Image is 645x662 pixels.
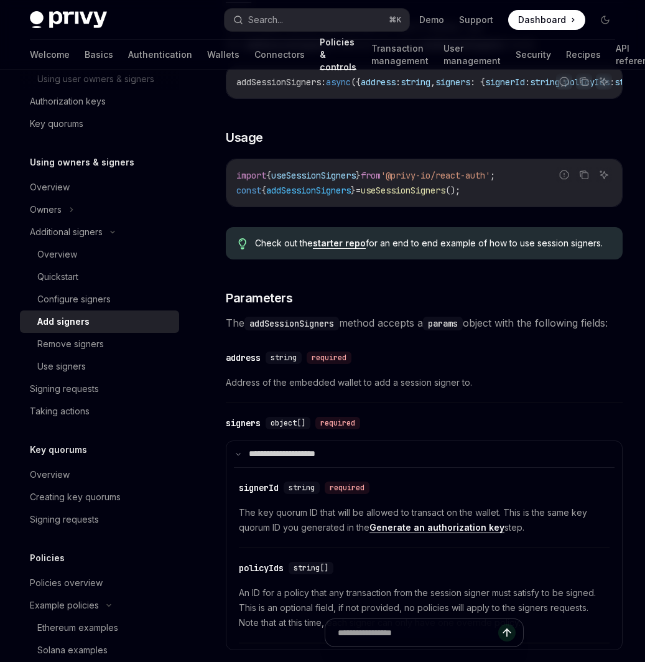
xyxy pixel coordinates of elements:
span: Usage [226,129,263,146]
div: Example policies [30,598,99,613]
a: Solana examples [20,639,179,661]
div: policyIds [239,562,284,574]
div: Solana examples [37,643,108,658]
span: ; [490,170,495,181]
div: Signing requests [30,512,99,527]
a: Key quorums [20,113,179,135]
div: required [315,417,360,429]
button: Report incorrect code [556,73,572,90]
div: address [226,352,261,364]
a: Signing requests [20,508,179,531]
a: Recipes [566,40,601,70]
a: Configure signers [20,288,179,310]
a: Taking actions [20,400,179,422]
a: Overview [20,464,179,486]
h5: Key quorums [30,442,87,457]
a: starter repo [313,238,366,249]
div: Overview [30,180,70,195]
span: The method accepts a object with the following fields: [226,314,623,332]
span: : [610,77,615,88]
a: Remove signers [20,333,179,355]
div: Creating key quorums [30,490,121,505]
span: string [615,77,644,88]
span: const [236,185,261,196]
a: Dashboard [508,10,585,30]
span: string [271,353,297,363]
a: Support [459,14,493,26]
div: required [307,352,351,364]
div: Policies overview [30,576,103,590]
span: string [530,77,560,88]
span: string [401,77,430,88]
span: } [351,185,356,196]
span: { [261,185,266,196]
span: { [266,170,271,181]
button: Owners [20,198,179,221]
a: Welcome [30,40,70,70]
span: : { [470,77,485,88]
span: Parameters [226,289,292,307]
h5: Using owners & signers [30,155,134,170]
a: Wallets [207,40,239,70]
div: Taking actions [30,404,90,419]
span: , [430,77,435,88]
span: ({ [351,77,361,88]
div: Owners [30,202,62,217]
input: Ask a question... [338,619,498,646]
div: Key quorums [30,116,83,131]
div: Search... [248,12,283,27]
div: Remove signers [37,337,104,352]
span: ⌘ K [389,15,402,25]
div: Ethereum examples [37,620,118,635]
span: from [361,170,381,181]
span: signers [435,77,470,88]
span: : [396,77,401,88]
span: '@privy-io/react-auth' [381,170,490,181]
a: Policies overview [20,572,179,594]
h5: Policies [30,551,65,566]
a: User management [443,40,501,70]
button: Example policies [20,594,179,617]
button: Send message [498,624,516,641]
a: Add signers [20,310,179,333]
a: Policies & controls [320,40,356,70]
span: async [326,77,351,88]
button: Report incorrect code [556,167,572,183]
div: Authorization keys [30,94,106,109]
button: Copy the contents from the code block [576,73,592,90]
div: Use signers [37,359,86,374]
div: Add signers [37,314,90,329]
span: Address of the embedded wallet to add a session signer to. [226,375,623,390]
a: Use signers [20,355,179,378]
div: signers [226,417,261,429]
span: string[] [294,563,328,573]
span: object[] [271,418,305,428]
span: } [356,170,361,181]
span: address [361,77,396,88]
span: : [525,77,530,88]
span: useSessionSigners [271,170,356,181]
div: Configure signers [37,292,111,307]
div: Signing requests [30,381,99,396]
a: Overview [20,243,179,266]
span: : [321,77,326,88]
span: string [289,483,315,493]
a: Demo [419,14,444,26]
button: Copy the contents from the code block [576,167,592,183]
span: addSessionSigners [266,185,351,196]
span: (); [445,185,460,196]
span: useSessionSigners [361,185,445,196]
div: Additional signers [30,225,103,240]
div: signerId [239,482,279,494]
svg: Tip [238,238,247,249]
a: Creating key quorums [20,486,179,508]
span: Check out the for an end to end example of how to use session signers. [255,237,610,249]
span: An ID for a policy that any transaction from the session signer must satisfy to be signed. This i... [239,585,610,630]
div: Quickstart [37,269,78,284]
button: Toggle dark mode [595,10,615,30]
a: Signing requests [20,378,179,400]
button: Additional signers [20,221,179,243]
span: = [356,185,361,196]
span: import [236,170,266,181]
span: signerId [485,77,525,88]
